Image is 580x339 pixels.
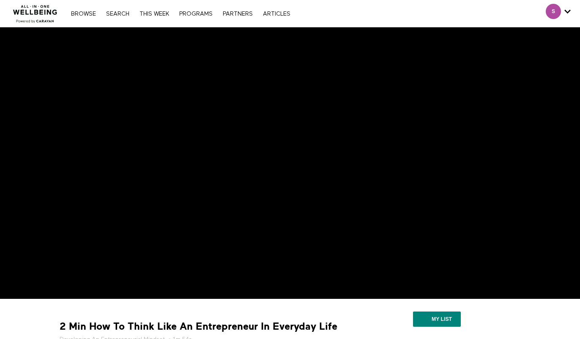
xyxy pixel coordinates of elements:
[102,11,134,17] a: Search
[413,312,461,327] button: My list
[67,9,294,18] nav: Primary
[135,11,173,17] a: THIS WEEK
[60,320,337,333] strong: 2 Min How To Think Like An Entrepreneur In Everyday Life
[175,11,217,17] a: PROGRAMS
[67,11,100,17] a: Browse
[219,11,257,17] a: PARTNERS
[259,11,295,17] a: ARTICLES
